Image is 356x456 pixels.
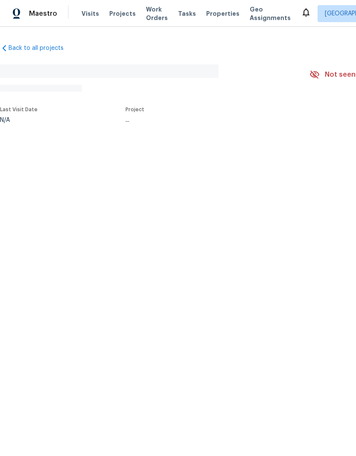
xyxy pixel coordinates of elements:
[29,9,57,18] span: Maestro
[206,9,239,18] span: Properties
[146,5,168,22] span: Work Orders
[125,117,289,123] div: ...
[250,5,291,22] span: Geo Assignments
[178,11,196,17] span: Tasks
[109,9,136,18] span: Projects
[125,107,144,112] span: Project
[82,9,99,18] span: Visits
